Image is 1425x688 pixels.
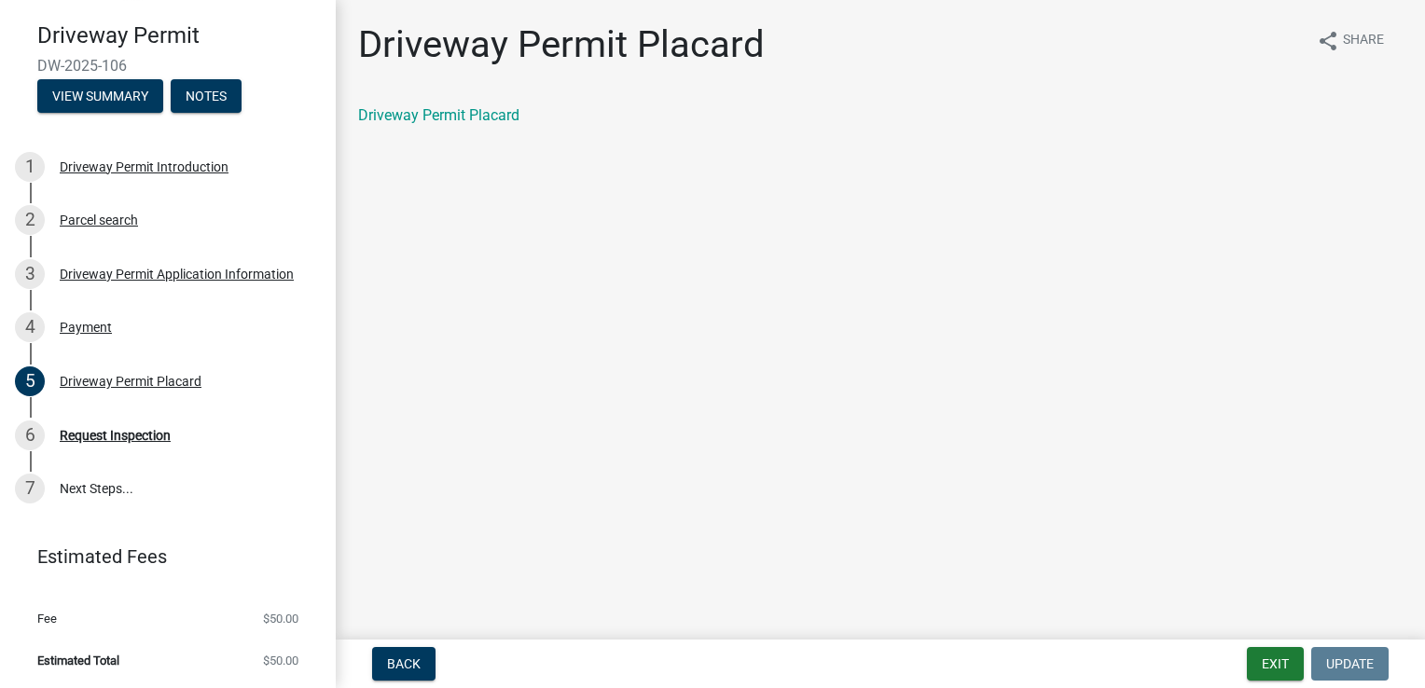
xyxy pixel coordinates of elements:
div: 3 [15,259,45,289]
div: 2 [15,205,45,235]
button: Exit [1247,647,1304,681]
div: 1 [15,152,45,182]
button: Notes [171,79,242,113]
span: Share [1343,30,1384,52]
span: Update [1326,656,1374,671]
div: 6 [15,420,45,450]
button: View Summary [37,79,163,113]
div: Parcel search [60,213,138,227]
div: Driveway Permit Placard [60,375,201,388]
span: DW-2025-106 [37,57,298,75]
div: Request Inspection [60,429,171,442]
button: shareShare [1302,22,1399,59]
div: Payment [60,321,112,334]
span: $50.00 [263,654,298,667]
h4: Driveway Permit [37,22,321,49]
span: Back [387,656,421,671]
button: Back [372,647,436,681]
a: Estimated Fees [15,538,306,575]
span: Estimated Total [37,654,119,667]
div: Driveway Permit Introduction [60,160,228,173]
a: Driveway Permit Placard [358,106,519,124]
wm-modal-confirm: Notes [171,89,242,104]
div: 4 [15,312,45,342]
h1: Driveway Permit Placard [358,22,765,67]
i: share [1317,30,1339,52]
span: Fee [37,612,57,625]
button: Update [1311,647,1389,681]
div: 5 [15,366,45,396]
div: Driveway Permit Application Information [60,268,294,281]
span: $50.00 [263,612,298,625]
div: 7 [15,474,45,503]
wm-modal-confirm: Summary [37,89,163,104]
